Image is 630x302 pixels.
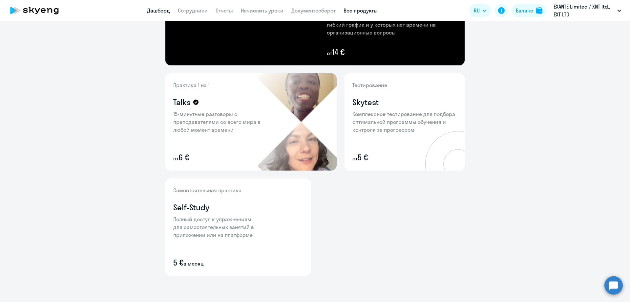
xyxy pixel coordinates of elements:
[469,4,491,17] button: RU
[173,202,209,213] h4: Self-Study
[512,4,546,17] button: Балансbalance
[474,7,480,14] span: RU
[344,7,378,14] a: Все продукты
[173,110,265,134] p: 15-минутные разговоры с преподавателями со всего мира в любой момент времени
[173,152,265,163] p: 6 €
[257,73,337,171] img: talks-bg.png
[352,155,358,162] small: от
[216,7,233,14] a: Отчеты
[352,152,457,163] p: 5 €
[352,81,457,89] p: Тестирование
[183,260,204,267] small: в месяц
[550,3,624,18] button: ‎EXANTE Limited / XNT ltd., EXT LTD
[352,110,457,134] p: Комплексное тестирование для подбора оптимальной программы обучения и контроля за прогрессом
[516,7,533,14] div: Баланс
[536,7,542,14] img: balance
[147,7,170,14] a: Дашборд
[173,215,259,239] p: Полный доступ к упражнениям для самостоятельных занятий в приложении или на платформе
[178,7,208,14] a: Сотрудники
[173,97,191,107] h4: Talks
[327,47,457,58] p: 14 €
[165,178,272,276] img: self-study-content-bg.png
[173,155,178,162] small: от
[554,3,615,18] p: ‎EXANTE Limited / XNT ltd., EXT LTD
[173,186,259,194] p: Самостоятельная практика
[291,7,336,14] a: Документооборот
[352,97,379,107] h4: Skytest
[173,257,259,268] p: 5 €
[327,50,332,57] small: от
[241,7,283,14] a: Начислить уроки
[173,81,265,89] p: Практика 1 на 1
